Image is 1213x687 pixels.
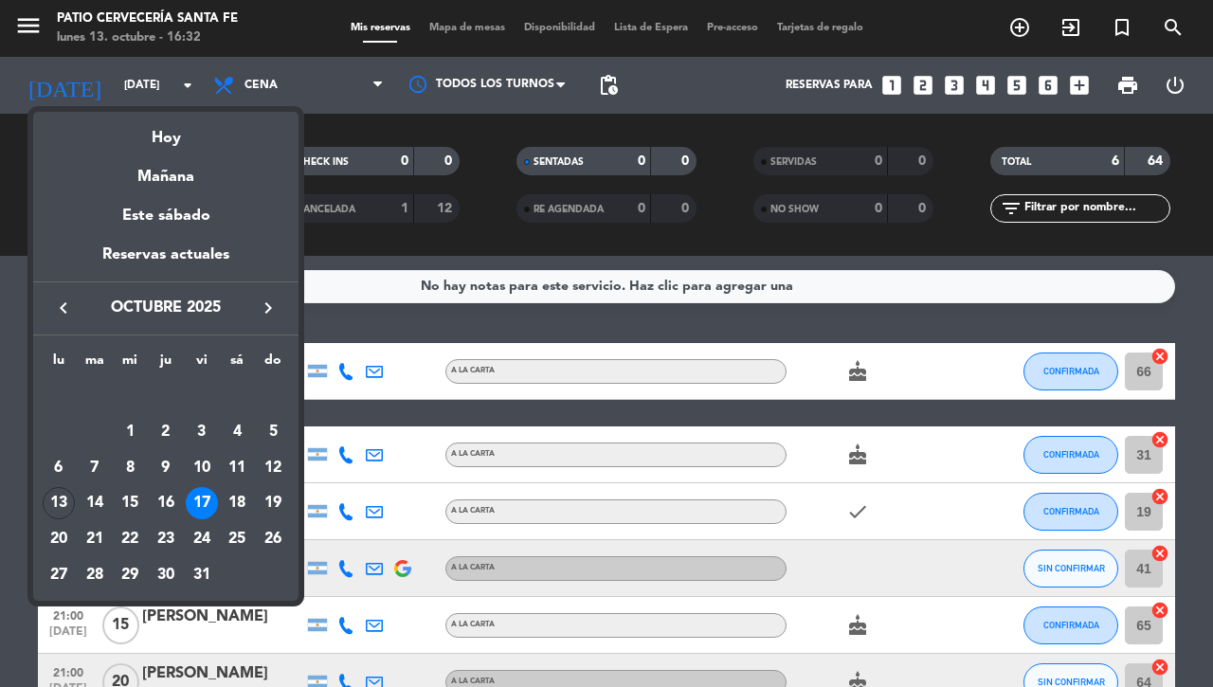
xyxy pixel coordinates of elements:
[186,452,218,484] div: 10
[148,350,184,379] th: jueves
[186,559,218,591] div: 31
[79,487,111,519] div: 14
[220,485,256,521] td: 18 de octubre de 2025
[220,450,256,486] td: 11 de octubre de 2025
[41,378,291,414] td: OCT.
[220,521,256,557] td: 25 de octubre de 2025
[150,452,182,484] div: 9
[77,450,113,486] td: 7 de octubre de 2025
[184,557,220,593] td: 31 de octubre de 2025
[114,452,146,484] div: 8
[114,487,146,519] div: 15
[221,523,253,555] div: 25
[43,559,75,591] div: 27
[150,523,182,555] div: 23
[221,416,253,448] div: 4
[77,521,113,557] td: 21 de octubre de 2025
[33,243,299,281] div: Reservas actuales
[184,521,220,557] td: 24 de octubre de 2025
[77,557,113,593] td: 28 de octubre de 2025
[257,487,289,519] div: 19
[114,523,146,555] div: 22
[112,521,148,557] td: 22 de octubre de 2025
[79,559,111,591] div: 28
[251,296,285,320] button: keyboard_arrow_right
[184,414,220,450] td: 3 de octubre de 2025
[257,416,289,448] div: 5
[186,523,218,555] div: 24
[112,350,148,379] th: miércoles
[150,487,182,519] div: 16
[255,521,291,557] td: 26 de octubre de 2025
[114,559,146,591] div: 29
[41,450,77,486] td: 6 de octubre de 2025
[257,523,289,555] div: 26
[77,350,113,379] th: martes
[220,350,256,379] th: sábado
[33,112,299,151] div: Hoy
[221,452,253,484] div: 11
[112,414,148,450] td: 1 de octubre de 2025
[52,297,75,319] i: keyboard_arrow_left
[114,416,146,448] div: 1
[43,487,75,519] div: 13
[150,559,182,591] div: 30
[81,296,251,320] span: octubre 2025
[255,350,291,379] th: domingo
[112,485,148,521] td: 15 de octubre de 2025
[150,416,182,448] div: 2
[41,350,77,379] th: lunes
[46,296,81,320] button: keyboard_arrow_left
[148,521,184,557] td: 23 de octubre de 2025
[77,485,113,521] td: 14 de octubre de 2025
[255,414,291,450] td: 5 de octubre de 2025
[220,414,256,450] td: 4 de octubre de 2025
[112,557,148,593] td: 29 de octubre de 2025
[79,523,111,555] div: 21
[43,523,75,555] div: 20
[41,485,77,521] td: 13 de octubre de 2025
[33,151,299,190] div: Mañana
[148,557,184,593] td: 30 de octubre de 2025
[148,485,184,521] td: 16 de octubre de 2025
[43,452,75,484] div: 6
[221,487,253,519] div: 18
[257,297,280,319] i: keyboard_arrow_right
[184,450,220,486] td: 10 de octubre de 2025
[186,416,218,448] div: 3
[257,452,289,484] div: 12
[41,521,77,557] td: 20 de octubre de 2025
[186,487,218,519] div: 17
[255,450,291,486] td: 12 de octubre de 2025
[148,414,184,450] td: 2 de octubre de 2025
[148,450,184,486] td: 9 de octubre de 2025
[184,485,220,521] td: 17 de octubre de 2025
[184,350,220,379] th: viernes
[33,190,299,243] div: Este sábado
[41,557,77,593] td: 27 de octubre de 2025
[255,485,291,521] td: 19 de octubre de 2025
[79,452,111,484] div: 7
[112,450,148,486] td: 8 de octubre de 2025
